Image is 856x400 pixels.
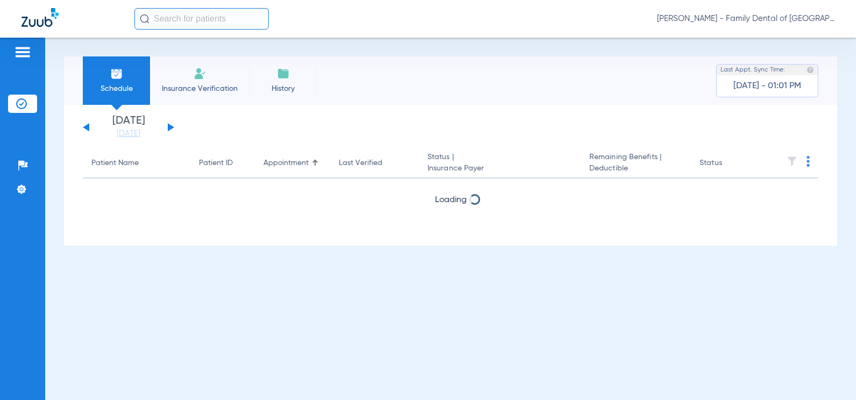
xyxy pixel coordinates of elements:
[691,148,764,178] th: Status
[158,83,241,94] span: Insurance Verification
[263,158,322,169] div: Appointment
[199,158,246,169] div: Patient ID
[807,156,810,167] img: group-dot-blue.svg
[96,128,161,139] a: [DATE]
[96,116,161,139] li: [DATE]
[134,8,269,30] input: Search for patients
[91,158,182,169] div: Patient Name
[339,158,382,169] div: Last Verified
[733,81,801,91] span: [DATE] - 01:01 PM
[277,67,290,80] img: History
[427,163,572,174] span: Insurance Payer
[140,14,149,24] img: Search Icon
[258,83,309,94] span: History
[199,158,233,169] div: Patient ID
[435,196,467,204] span: Loading
[91,158,139,169] div: Patient Name
[589,163,682,174] span: Deductible
[787,156,797,167] img: filter.svg
[581,148,691,178] th: Remaining Benefits |
[721,65,785,75] span: Last Appt. Sync Time:
[91,83,142,94] span: Schedule
[339,158,410,169] div: Last Verified
[807,66,814,74] img: last sync help info
[14,46,31,59] img: hamburger-icon
[22,8,59,27] img: Zuub Logo
[657,13,834,24] span: [PERSON_NAME] - Family Dental of [GEOGRAPHIC_DATA]
[194,67,206,80] img: Manual Insurance Verification
[419,148,581,178] th: Status |
[263,158,309,169] div: Appointment
[110,67,123,80] img: Schedule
